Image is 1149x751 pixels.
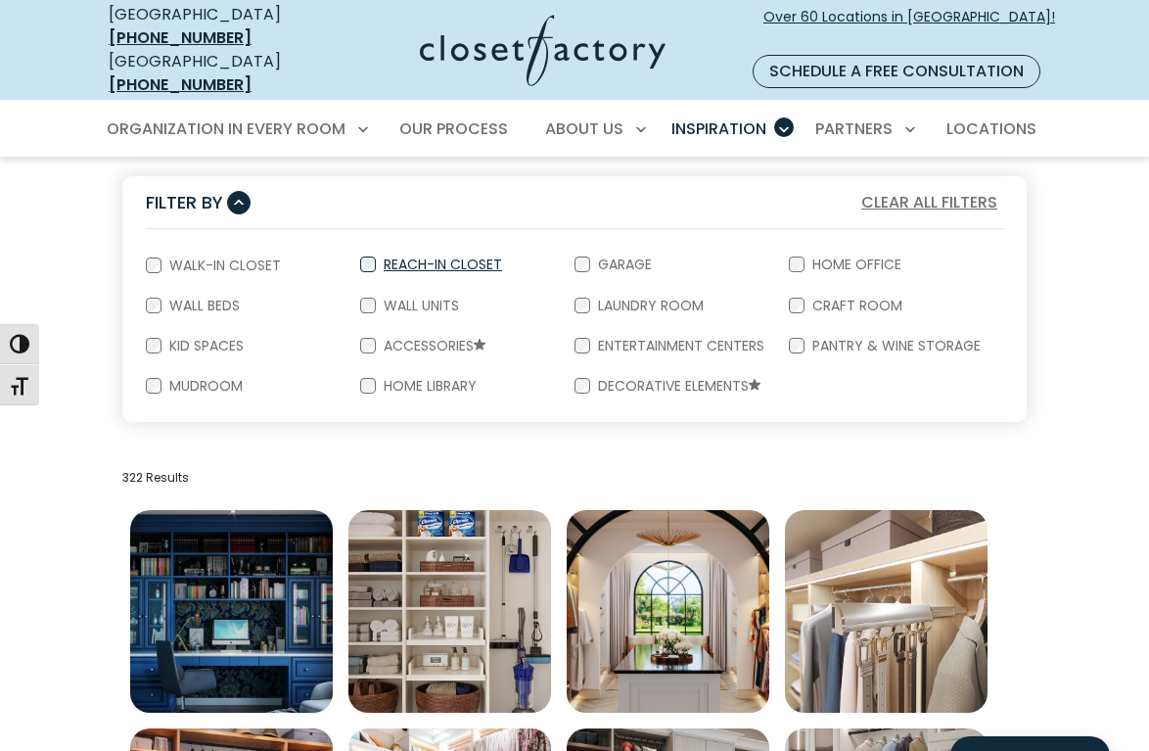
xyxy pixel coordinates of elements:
img: Organized linen and utility closet featuring rolled towels, labeled baskets, and mounted cleaning... [348,510,551,713]
span: Our Process [399,117,508,140]
button: Clear All Filters [855,190,1003,215]
label: Decorative Elements [590,379,764,395]
label: Entertainment Centers [590,339,768,352]
img: Belt rack accessory [785,510,988,713]
span: Locations [946,117,1036,140]
label: Craft Room [804,299,906,312]
label: Walk-In Closet [161,258,285,272]
label: Mudroom [161,379,247,393]
img: Spacious custom walk-in closet with abundant wardrobe space, center island storage [567,510,769,713]
label: Home Office [804,258,905,271]
nav: Primary Menu [93,102,1056,157]
a: Open inspiration gallery to preview enlarged image [348,510,551,713]
a: Schedule a Free Consultation [753,55,1040,88]
label: Wall Units [376,299,463,312]
a: [PHONE_NUMBER] [109,73,252,96]
img: Custom home office with blue built-ins, glass-front cabinets, adjustable shelving, custom drawer ... [130,510,333,713]
label: Garage [590,258,656,271]
label: Wall Beds [161,299,244,312]
span: Over 60 Locations in [GEOGRAPHIC_DATA]! [763,7,1055,48]
label: Reach-In Closet [376,258,506,271]
span: About Us [545,117,623,140]
label: Accessories [376,339,489,354]
a: Open inspiration gallery to preview enlarged image [567,510,769,713]
div: [GEOGRAPHIC_DATA] [109,3,322,50]
a: Open inspiration gallery to preview enlarged image [785,510,988,713]
span: Partners [815,117,893,140]
label: Laundry Room [590,299,708,312]
a: [PHONE_NUMBER] [109,26,252,49]
label: Kid Spaces [161,339,248,352]
span: Inspiration [671,117,766,140]
label: Pantry & Wine Storage [804,339,985,352]
img: Closet Factory Logo [420,15,666,86]
a: Open inspiration gallery to preview enlarged image [130,510,333,713]
span: Organization in Every Room [107,117,345,140]
div: [GEOGRAPHIC_DATA] [109,50,322,97]
label: Home Library [376,379,481,393]
button: Filter By [146,188,251,216]
p: 322 Results [122,469,1027,487]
